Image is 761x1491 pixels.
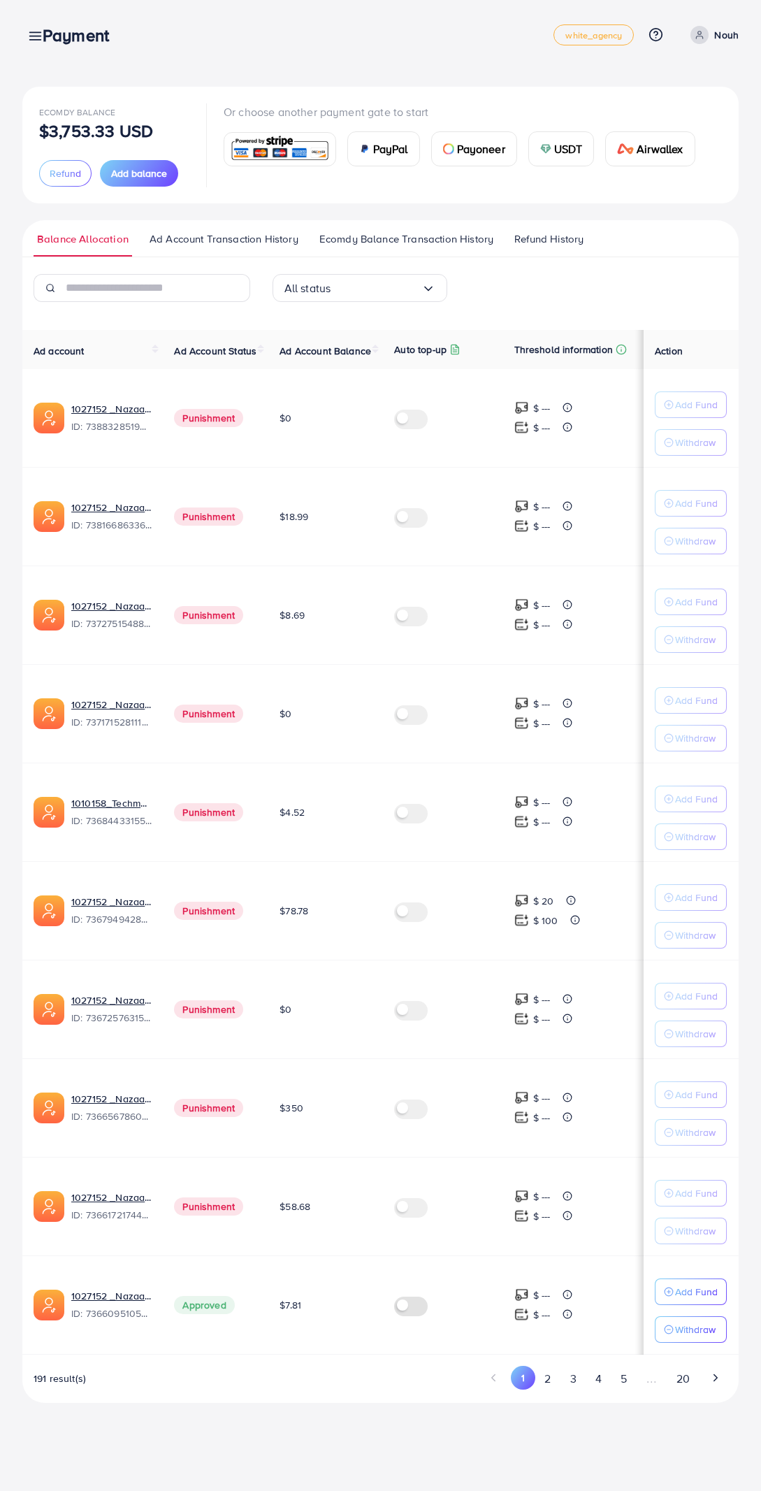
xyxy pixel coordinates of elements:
[71,698,152,730] div: <span class='underline'>1027152 _Nazaagency_04</span></br>7371715281112170513
[39,122,153,139] p: $3,753.33 USD
[655,344,683,358] span: Action
[280,344,371,358] span: Ad Account Balance
[655,528,727,554] button: Withdraw
[528,131,595,166] a: cardUSDT
[655,1316,727,1343] button: Withdraw
[394,341,447,358] p: Auto top-up
[43,25,120,45] h3: Payment
[34,994,64,1025] img: ic-ads-acc.e4c84228.svg
[533,696,551,712] p: $ ---
[71,912,152,926] span: ID: 7367949428067450896
[71,1208,152,1222] span: ID: 7366172174454882305
[533,1306,551,1323] p: $ ---
[533,400,551,417] p: $ ---
[174,409,243,427] span: Punishment
[514,1090,529,1105] img: top-up amount
[71,993,152,1025] div: <span class='underline'>1027152 _Nazaagency_016</span></br>7367257631523782657
[224,132,336,166] a: card
[347,131,420,166] a: cardPayPal
[703,1366,727,1390] button: Go to next page
[514,913,529,928] img: top-up amount
[675,791,718,807] p: Add Fund
[174,606,243,624] span: Punishment
[39,160,92,187] button: Refund
[71,518,152,532] span: ID: 7381668633665093648
[34,600,64,631] img: ic-ads-acc.e4c84228.svg
[514,519,529,533] img: top-up amount
[675,828,716,845] p: Withdraw
[675,1124,716,1141] p: Withdraw
[514,401,529,415] img: top-up amount
[34,1191,64,1222] img: ic-ads-acc.e4c84228.svg
[675,396,718,413] p: Add Fund
[655,786,727,812] button: Add Fund
[71,715,152,729] span: ID: 7371715281112170513
[280,1101,303,1115] span: $350
[34,1290,64,1320] img: ic-ads-acc.e4c84228.svg
[34,344,85,358] span: Ad account
[71,500,152,533] div: <span class='underline'>1027152 _Nazaagency_023</span></br>7381668633665093648
[514,696,529,711] img: top-up amount
[34,895,64,926] img: ic-ads-acc.e4c84228.svg
[71,599,152,631] div: <span class='underline'>1027152 _Nazaagency_007</span></br>7372751548805726224
[533,1287,551,1304] p: $ ---
[514,231,584,247] span: Refund History
[71,1289,152,1303] a: 1027152 _Nazaagency_006
[71,1109,152,1123] span: ID: 7366567860828749825
[533,1090,551,1107] p: $ ---
[457,141,505,157] span: Payoneer
[71,698,152,712] a: 1027152 _Nazaagency_04
[533,912,558,929] p: $ 100
[514,420,529,435] img: top-up amount
[71,402,152,416] a: 1027152 _Nazaagency_019
[533,1011,551,1028] p: $ ---
[174,705,243,723] span: Punishment
[71,796,152,828] div: <span class='underline'>1010158_Techmanistan pk acc_1715599413927</span></br>7368443315504726017
[533,991,551,1008] p: $ ---
[554,141,583,157] span: USDT
[280,608,305,622] span: $8.69
[514,795,529,809] img: top-up amount
[280,904,308,918] span: $78.78
[533,518,551,535] p: $ ---
[540,143,551,154] img: card
[50,166,81,180] span: Refund
[319,231,493,247] span: Ecomdy Balance Transaction History
[533,715,551,732] p: $ ---
[611,1366,636,1392] button: Go to page 5
[675,927,716,944] p: Withdraw
[586,1366,611,1392] button: Go to page 4
[431,131,517,166] a: cardPayoneer
[533,617,551,633] p: $ ---
[675,1223,716,1239] p: Withdraw
[34,797,64,828] img: ic-ads-acc.e4c84228.svg
[675,631,716,648] p: Withdraw
[514,716,529,730] img: top-up amount
[280,510,308,524] span: $18.99
[359,143,370,154] img: card
[71,1306,152,1320] span: ID: 7366095105679261697
[273,274,447,302] div: Search for option
[511,1366,535,1390] button: Go to page 1
[71,796,152,810] a: 1010158_Techmanistan pk acc_1715599413927
[71,993,152,1007] a: 1027152 _Nazaagency_016
[685,26,739,44] a: Nouh
[229,134,331,164] img: card
[675,1283,718,1300] p: Add Fund
[533,1109,551,1126] p: $ ---
[675,988,718,1004] p: Add Fund
[675,692,718,709] p: Add Fund
[71,1190,152,1204] a: 1027152 _Nazaagency_018
[675,889,718,906] p: Add Fund
[174,1000,243,1018] span: Punishment
[174,507,243,526] span: Punishment
[174,1099,243,1117] span: Punishment
[565,31,622,40] span: white_agency
[675,1185,718,1202] p: Add Fund
[280,805,305,819] span: $4.52
[675,533,716,549] p: Withdraw
[655,1180,727,1207] button: Add Fund
[533,1208,551,1225] p: $ ---
[150,231,298,247] span: Ad Account Transaction History
[702,1428,751,1481] iframe: Chat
